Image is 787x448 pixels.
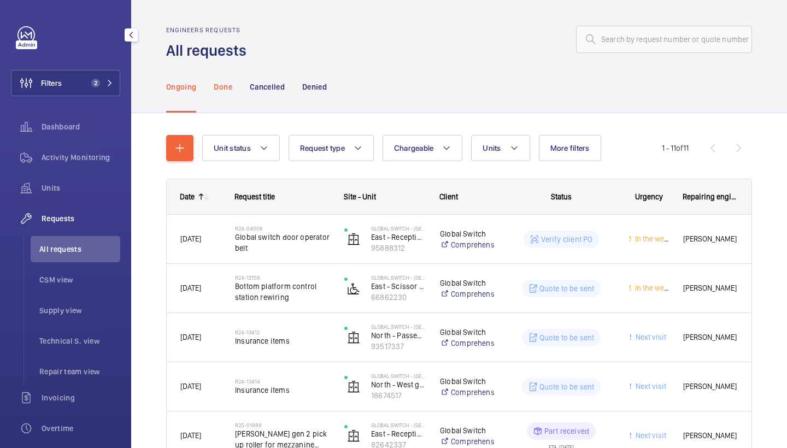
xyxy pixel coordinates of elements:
[42,152,120,163] span: Activity Monitoring
[202,135,280,161] button: Unit status
[39,244,120,255] span: All requests
[235,281,330,303] span: Bottom platform control station rewiring
[235,385,330,396] span: Insurance items
[250,81,285,92] p: Cancelled
[440,376,494,387] p: Global Switch
[539,381,595,392] p: Quote to be sent
[541,234,593,245] p: Verify client PO
[371,232,426,243] p: East - Reception Passanger 1
[180,284,201,292] span: [DATE]
[39,335,120,346] span: Technical S. view
[539,283,595,294] p: Quote to be sent
[676,144,683,152] span: of
[235,422,330,428] h2: R25-01888
[683,233,738,245] span: [PERSON_NAME]
[214,144,251,152] span: Unit status
[234,192,275,201] span: Request title
[302,81,327,92] p: Denied
[371,373,426,379] p: Global Switch - [GEOGRAPHIC_DATA]
[539,332,595,343] p: Quote to be sent
[371,341,426,352] p: 93517337
[371,292,426,303] p: 66862230
[235,378,330,385] h2: R24-13414
[180,234,201,243] span: [DATE]
[347,233,360,246] img: elevator.svg
[633,284,672,292] span: In the week
[683,192,738,201] span: Repairing engineer
[289,135,374,161] button: Request type
[544,426,589,437] p: Part received
[440,278,494,288] p: Global Switch
[42,213,120,224] span: Requests
[371,390,426,401] p: 18674517
[371,274,426,281] p: Global Switch - [GEOGRAPHIC_DATA]
[683,429,738,442] span: [PERSON_NAME]
[633,333,666,341] span: Next visit
[214,81,232,92] p: Done
[166,40,253,61] h1: All requests
[483,144,501,152] span: Units
[39,366,120,377] span: Repair team view
[683,282,738,294] span: [PERSON_NAME]
[300,144,345,152] span: Request type
[344,192,376,201] span: Site - Unit
[166,26,253,34] h2: Engineers requests
[371,323,426,330] p: Global Switch - [GEOGRAPHIC_DATA]
[633,431,666,440] span: Next visit
[180,431,201,440] span: [DATE]
[371,225,426,232] p: Global Switch - [GEOGRAPHIC_DATA]
[439,192,458,201] span: Client
[576,26,752,53] input: Search by request number or quote number
[39,274,120,285] span: CSM view
[662,144,689,152] span: 1 - 11 11
[440,338,494,349] a: Comprehensive
[347,331,360,344] img: elevator.svg
[440,239,494,250] a: Comprehensive
[235,335,330,346] span: Insurance items
[347,380,360,393] img: elevator.svg
[91,79,100,87] span: 2
[635,192,663,201] span: Urgency
[39,305,120,316] span: Supply view
[440,425,494,436] p: Global Switch
[550,144,590,152] span: More filters
[180,192,195,201] div: Date
[371,422,426,428] p: Global Switch - [GEOGRAPHIC_DATA]
[383,135,463,161] button: Chargeable
[347,429,360,443] img: elevator.svg
[42,182,120,193] span: Units
[11,70,120,96] button: Filters2
[683,380,738,393] span: [PERSON_NAME]
[371,379,426,390] p: North - West goods
[235,232,330,254] span: Global switch door operator belt
[394,144,434,152] span: Chargeable
[633,234,672,243] span: In the week
[440,327,494,338] p: Global Switch
[180,333,201,341] span: [DATE]
[371,428,426,439] p: East - Reception passanger 2
[235,225,330,232] h2: R24-04008
[41,78,62,89] span: Filters
[539,135,601,161] button: More filters
[551,192,572,201] span: Status
[371,243,426,254] p: 95888312
[440,387,494,398] a: Comprehensive
[371,281,426,292] p: East - Scissor Lift by loading bay
[440,436,494,447] a: Comprehensive
[471,135,530,161] button: Units
[42,423,120,434] span: Overtime
[683,331,738,344] span: [PERSON_NAME]
[166,81,196,92] p: Ongoing
[235,329,330,335] h2: R24-13412
[440,228,494,239] p: Global Switch
[42,392,120,403] span: Invoicing
[633,382,666,391] span: Next visit
[42,121,120,132] span: Dashboard
[235,274,330,281] h2: R24-12156
[371,330,426,341] p: North - Passenger [GEOGRAPHIC_DATA]
[440,288,494,299] a: Comprehensive
[180,382,201,391] span: [DATE]
[347,282,360,295] img: platform_lift.svg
